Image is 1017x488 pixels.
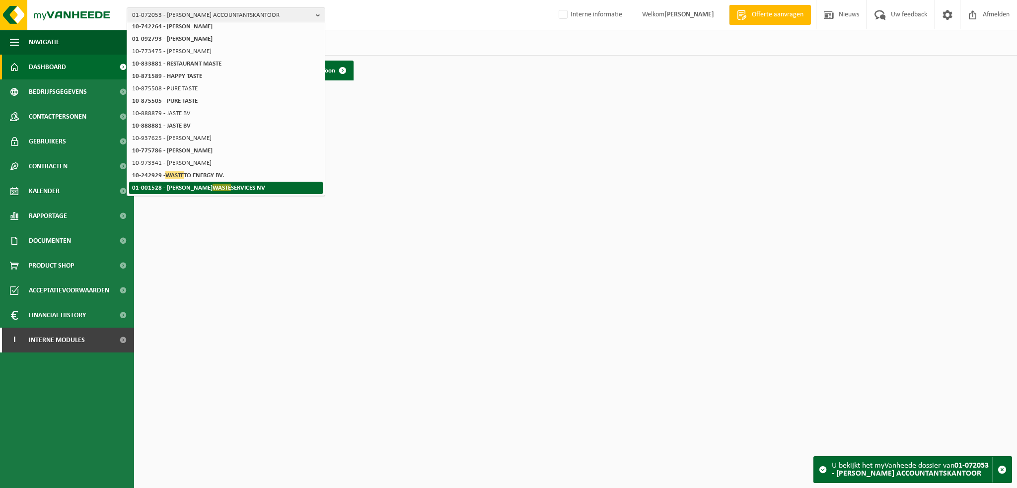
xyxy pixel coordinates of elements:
[832,457,992,483] div: U bekijkt het myVanheede dossier van
[322,68,335,74] span: Toon
[132,23,213,30] strong: 10-742264 - [PERSON_NAME]
[132,36,213,42] strong: 01-092793 - [PERSON_NAME]
[29,303,86,328] span: Financial History
[129,132,323,144] li: 10-937625 - [PERSON_NAME]
[132,171,224,179] strong: 10-242929 - TO ENERGY BV.
[132,8,312,23] span: 01-072053 - [PERSON_NAME] ACCOUNTANTSKANTOOR
[132,123,191,129] strong: 10-888881 - JASTE BV
[314,61,353,80] a: Toon
[129,107,323,120] li: 10-888879 - JASTE BV
[165,171,184,179] span: WASTE
[29,79,87,104] span: Bedrijfsgegevens
[832,462,989,478] strong: 01-072053 - [PERSON_NAME] ACCOUNTANTSKANTOOR
[749,10,806,20] span: Offerte aanvragen
[557,7,622,22] label: Interne informatie
[29,129,66,154] span: Gebruikers
[127,7,325,22] button: 01-072053 - [PERSON_NAME] ACCOUNTANTSKANTOOR
[29,228,71,253] span: Documenten
[132,147,213,154] strong: 10-775786 - [PERSON_NAME]
[29,328,85,352] span: Interne modules
[29,55,66,79] span: Dashboard
[129,82,323,95] li: 10-875508 - PURE TASTE
[29,30,60,55] span: Navigatie
[129,45,323,58] li: 10-773475 - [PERSON_NAME]
[29,154,68,179] span: Contracten
[664,11,714,18] strong: [PERSON_NAME]
[729,5,811,25] a: Offerte aanvragen
[10,328,19,352] span: I
[132,61,221,67] strong: 10-833881 - RESTAURANT MASTE
[29,179,60,204] span: Kalender
[29,253,74,278] span: Product Shop
[132,98,198,104] strong: 10-875505 - PURE TASTE
[129,157,323,169] li: 10-973341 - [PERSON_NAME]
[29,278,109,303] span: Acceptatievoorwaarden
[213,184,231,191] span: WASTE
[29,104,86,129] span: Contactpersonen
[132,184,265,191] strong: 01-001528 - [PERSON_NAME] SERVICES NV
[29,204,67,228] span: Rapportage
[132,73,202,79] strong: 10-871589 - HAPPY TASTE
